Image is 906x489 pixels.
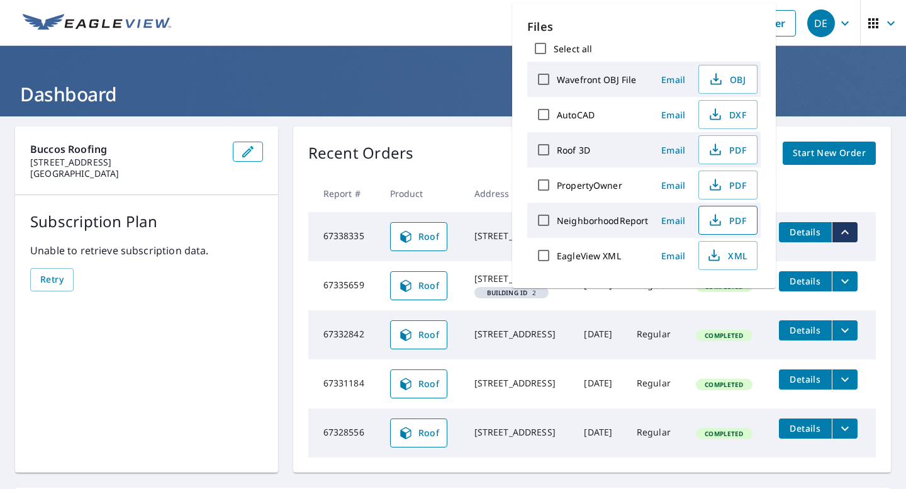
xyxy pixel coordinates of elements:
[779,369,832,390] button: detailsBtn-67331184
[697,429,751,438] span: Completed
[832,369,858,390] button: filesDropdownBtn-67331184
[658,144,688,156] span: Email
[390,271,448,300] a: Roof
[707,72,747,87] span: OBJ
[697,331,751,340] span: Completed
[398,376,440,391] span: Roof
[390,419,448,447] a: Roof
[653,140,693,160] button: Email
[786,275,824,287] span: Details
[653,176,693,195] button: Email
[390,369,448,398] a: Roof
[308,408,380,458] td: 67328556
[398,425,440,441] span: Roof
[627,310,686,359] td: Regular
[557,109,595,121] label: AutoCAD
[474,230,564,242] div: [STREET_ADDRESS]
[557,144,590,156] label: Roof 3D
[707,248,747,263] span: XML
[23,14,171,33] img: EV Logo
[574,408,626,458] td: [DATE]
[707,213,747,228] span: PDF
[554,43,592,55] label: Select all
[574,359,626,408] td: [DATE]
[308,359,380,408] td: 67331184
[557,179,622,191] label: PropertyOwner
[308,261,380,310] td: 67335659
[398,327,440,342] span: Roof
[557,250,621,262] label: EagleView XML
[786,226,824,238] span: Details
[707,107,747,122] span: DXF
[479,289,544,296] span: 2
[653,105,693,125] button: Email
[698,135,758,164] button: PDF
[308,310,380,359] td: 67332842
[698,206,758,235] button: PDF
[30,142,223,157] p: Buccos Roofing
[474,273,564,285] div: [STREET_ADDRESS]
[697,380,751,389] span: Completed
[807,9,835,37] div: DE
[390,320,448,349] a: Roof
[557,215,648,227] label: NeighborhoodReport
[398,278,440,293] span: Roof
[398,229,440,244] span: Roof
[487,289,528,296] em: Building ID
[832,222,858,242] button: filesDropdownBtn-67338335
[464,175,574,212] th: Address
[15,81,891,107] h1: Dashboard
[653,211,693,230] button: Email
[698,171,758,200] button: PDF
[40,272,64,288] span: Retry
[779,419,832,439] button: detailsBtn-67328556
[793,145,866,161] span: Start New Order
[698,241,758,270] button: XML
[390,222,448,251] a: Roof
[779,271,832,291] button: detailsBtn-67335659
[30,157,223,168] p: [STREET_ADDRESS]
[627,408,686,458] td: Regular
[832,320,858,340] button: filesDropdownBtn-67332842
[557,74,636,86] label: Wavefront OBJ File
[627,359,686,408] td: Regular
[474,426,564,439] div: [STREET_ADDRESS]
[832,419,858,439] button: filesDropdownBtn-67328556
[30,268,74,291] button: Retry
[30,168,223,179] p: [GEOGRAPHIC_DATA]
[474,328,564,340] div: [STREET_ADDRESS]
[527,18,761,35] p: Files
[474,377,564,390] div: [STREET_ADDRESS]
[779,222,832,242] button: detailsBtn-67338335
[779,320,832,340] button: detailsBtn-67332842
[658,74,688,86] span: Email
[786,373,824,385] span: Details
[783,142,876,165] a: Start New Order
[653,246,693,266] button: Email
[786,422,824,434] span: Details
[380,175,464,212] th: Product
[786,324,824,336] span: Details
[308,212,380,261] td: 67338335
[658,109,688,121] span: Email
[658,250,688,262] span: Email
[308,175,380,212] th: Report #
[707,177,747,193] span: PDF
[698,65,758,94] button: OBJ
[653,70,693,89] button: Email
[707,142,747,157] span: PDF
[30,210,263,233] p: Subscription Plan
[658,179,688,191] span: Email
[308,142,414,165] p: Recent Orders
[30,243,263,258] p: Unable to retrieve subscription data.
[698,100,758,129] button: DXF
[832,271,858,291] button: filesDropdownBtn-67335659
[574,310,626,359] td: [DATE]
[658,215,688,227] span: Email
